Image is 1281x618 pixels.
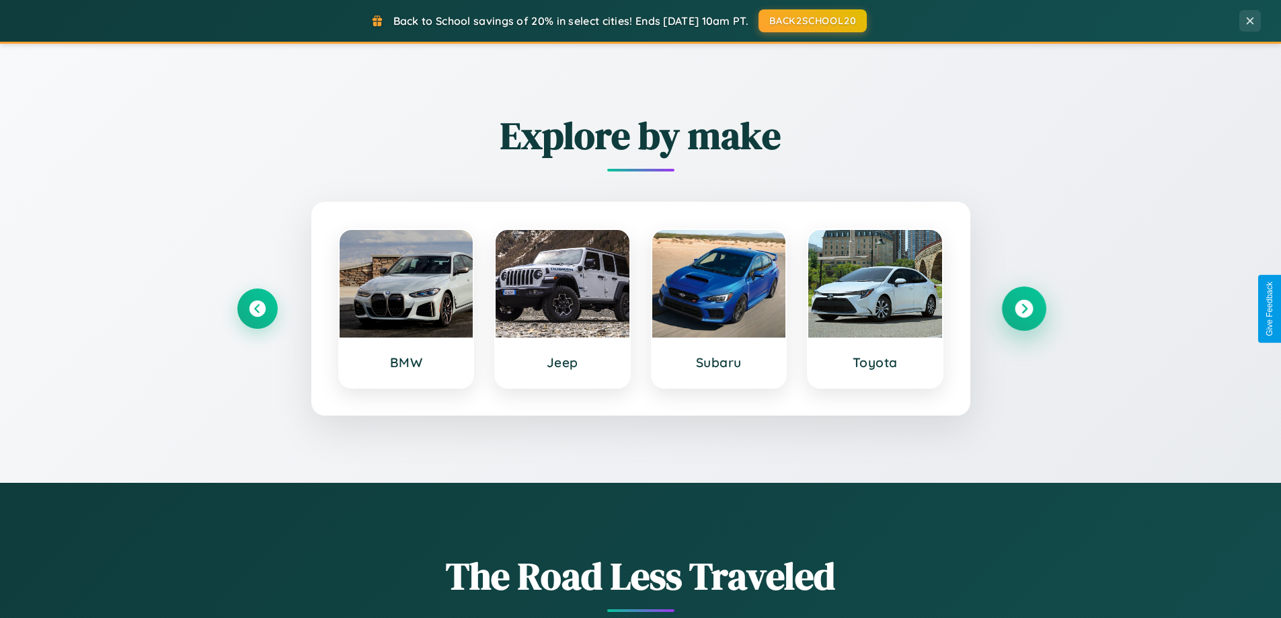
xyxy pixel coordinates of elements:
[1265,282,1274,336] div: Give Feedback
[237,550,1044,602] h1: The Road Less Traveled
[393,14,748,28] span: Back to School savings of 20% in select cities! Ends [DATE] 10am PT.
[353,354,460,371] h3: BMW
[759,9,867,32] button: BACK2SCHOOL20
[822,354,929,371] h3: Toyota
[509,354,616,371] h3: Jeep
[237,110,1044,161] h2: Explore by make
[666,354,773,371] h3: Subaru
